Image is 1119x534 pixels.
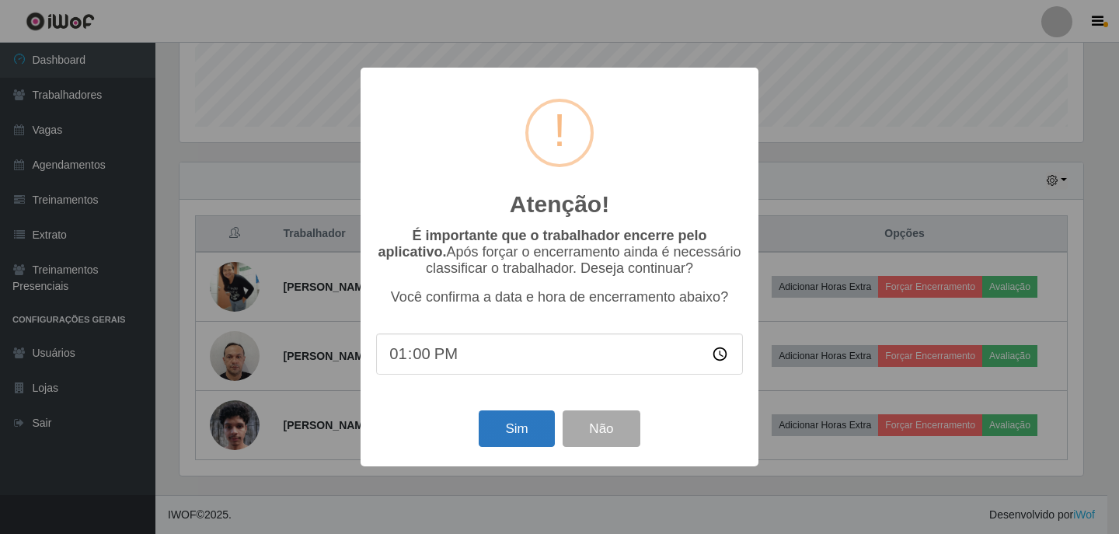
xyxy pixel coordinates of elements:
[376,289,743,305] p: Você confirma a data e hora de encerramento abaixo?
[563,410,640,447] button: Não
[376,228,743,277] p: Após forçar o encerramento ainda é necessário classificar o trabalhador. Deseja continuar?
[479,410,554,447] button: Sim
[378,228,706,260] b: É importante que o trabalhador encerre pelo aplicativo.
[510,190,609,218] h2: Atenção!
